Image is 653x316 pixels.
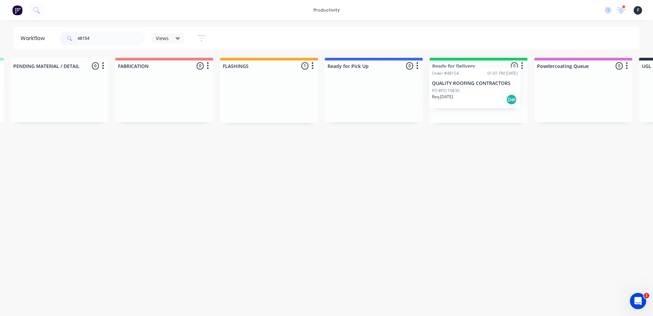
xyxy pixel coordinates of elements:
span: 1 [644,293,649,298]
iframe: Intercom live chat [630,293,646,309]
div: Workflow [20,34,48,42]
img: Factory [12,5,22,15]
span: F [637,7,639,13]
div: productivity [310,5,343,15]
input: Search for orders... [78,32,145,45]
span: Views [156,35,169,42]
